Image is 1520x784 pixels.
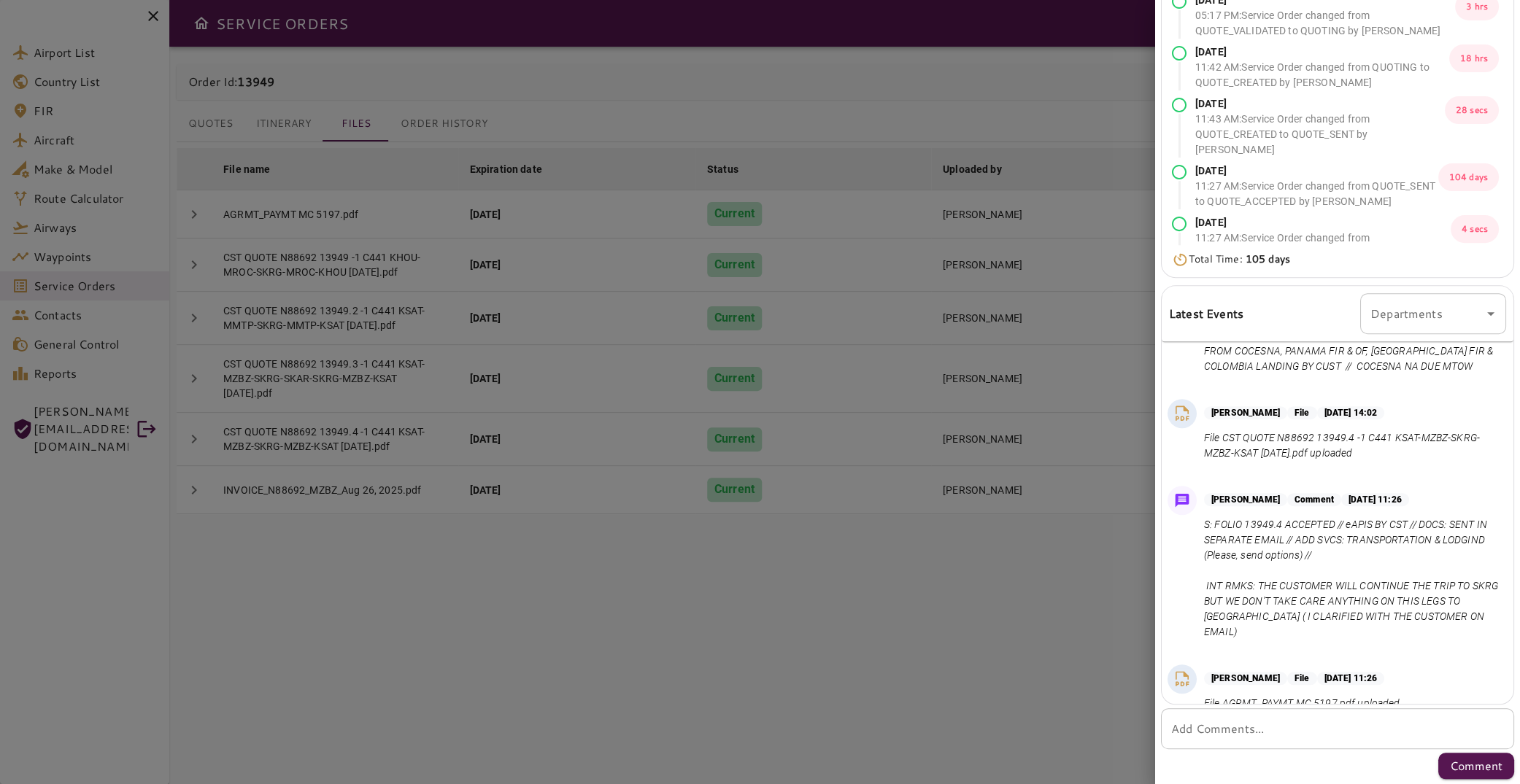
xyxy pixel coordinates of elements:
p: Comment [1450,757,1502,775]
p: 11:42 AM : Service Order changed from QUOTING to QUOTE_CREATED by [PERSON_NAME] [1195,60,1449,90]
p: Q 4: MZBZ- AERO DISPATCH SERVICES - VISA // OF PERMIT FROM COCESNA, PANAMA FIR & OF, [GEOGRAPHIC_... [1204,328,1500,374]
p: [PERSON_NAME] [1204,493,1287,506]
button: Open [1481,303,1501,324]
p: 11:27 AM : Service Order changed from QUOTE_SENT to QUOTE_ACCEPTED by [PERSON_NAME] [1195,179,1438,209]
p: [DATE] 11:26 [1341,493,1409,506]
img: Message Icon [1172,490,1192,511]
p: File AGRMT_PAYMT MC 5197.pdf uploaded [1204,696,1400,711]
p: 104 days [1438,163,1499,191]
b: 105 days [1246,252,1290,266]
p: Comment [1287,493,1341,506]
img: Timer Icon [1172,252,1189,267]
p: 18 hrs [1449,44,1499,72]
p: [DATE] [1195,163,1438,179]
img: PDF File [1171,403,1193,424]
p: [DATE] 14:02 [1317,406,1385,419]
p: [DATE] [1195,44,1449,60]
h6: Latest Events [1169,304,1243,323]
p: 05:17 PM : Service Order changed from QUOTE_VALIDATED to QUOTING by [PERSON_NAME] [1195,8,1455,39]
p: [PERSON_NAME] [1204,672,1287,685]
p: 28 secs [1445,96,1499,124]
p: [DATE] [1195,96,1445,112]
p: File [1287,672,1317,685]
p: S: FOLIO 13949.4 ACCEPTED // eAPIS BY CST // DOCS: SENT IN SEPARATE EMAIL // ADD SVCS: TRANSPORTA... [1204,517,1500,640]
p: File CST QUOTE N88692 13949.4 -1 C441 KSAT-MZBZ-SKRG-MZBZ-KSAT [DATE].pdf uploaded [1204,430,1500,461]
p: [DATE] [1195,215,1451,230]
p: 11:27 AM : Service Order changed from QUOTE_ACCEPTED to AWAITING_ASSIGNMENT by [PERSON_NAME] [1195,230,1451,276]
p: [PERSON_NAME] [1204,406,1287,419]
p: 11:43 AM : Service Order changed from QUOTE_CREATED to QUOTE_SENT by [PERSON_NAME] [1195,112,1445,158]
button: Comment [1438,753,1514,779]
p: [DATE] 11:26 [1317,672,1385,685]
p: 4 secs [1451,215,1499,243]
img: PDF File [1171,668,1193,690]
p: File [1287,406,1317,419]
p: Total Time: [1189,252,1290,267]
